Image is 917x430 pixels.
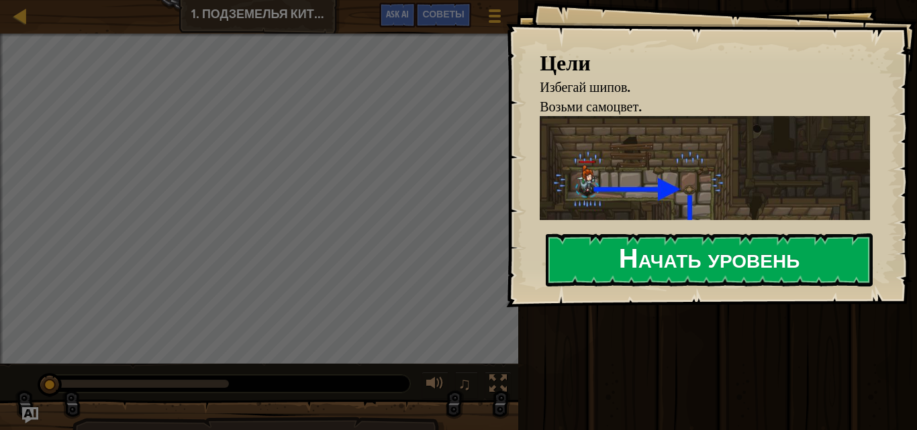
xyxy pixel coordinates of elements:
[22,407,38,423] button: Ask AI
[422,372,448,399] button: Регулировать громкость
[455,372,478,399] button: ♫
[485,372,512,399] button: Переключить полноэкранный режим
[458,374,471,394] span: ♫
[540,78,630,96] span: Избегай шипов.
[523,78,867,97] li: Избегай шипов.
[422,7,464,20] span: Советы
[540,116,880,290] img: Подземелья Китгарда
[478,3,512,34] button: Показать меню игры
[540,97,642,115] span: Возьми самоцвет.
[546,233,873,286] button: Начать уровень
[386,7,409,20] span: Ask AI
[540,48,870,78] div: Цели
[523,97,867,117] li: Возьми самоцвет.
[379,3,416,28] button: Ask AI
